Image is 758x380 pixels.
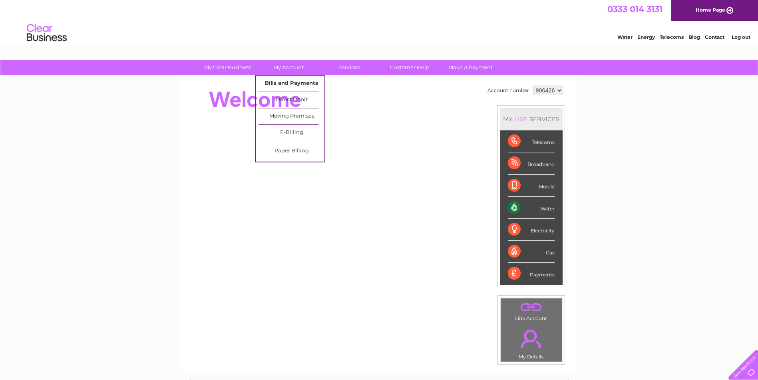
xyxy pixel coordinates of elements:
[259,143,324,159] a: Paper Billing
[607,4,663,14] a: 0333 014 3131
[191,4,568,39] div: Clear Business is a trading name of Verastar Limited (registered in [GEOGRAPHIC_DATA] No. 3667643...
[438,60,503,75] a: Make A Payment
[500,298,562,323] td: Link Account
[255,60,321,75] a: My Account
[508,175,555,197] div: Mobile
[195,60,261,75] a: My Clear Business
[485,84,531,97] td: Account number
[508,263,555,284] div: Payments
[617,34,633,40] a: Water
[508,130,555,152] div: Telecoms
[660,34,684,40] a: Telecoms
[26,21,67,45] img: logo.png
[513,115,529,123] div: LIVE
[500,323,562,362] td: My Details
[508,197,555,219] div: Water
[637,34,655,40] a: Energy
[705,34,724,40] a: Contact
[508,241,555,263] div: Gas
[259,76,324,92] a: Bills and Payments
[377,60,443,75] a: Customer Help
[688,34,700,40] a: Blog
[259,92,324,108] a: Direct Debit
[259,108,324,124] a: Moving Premises
[503,300,560,314] a: .
[500,108,563,130] div: MY SERVICES
[732,34,750,40] a: Log out
[508,152,555,174] div: Broadband
[316,60,382,75] a: Services
[508,219,555,241] div: Electricity
[503,325,560,353] a: .
[259,125,324,141] a: E-Billing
